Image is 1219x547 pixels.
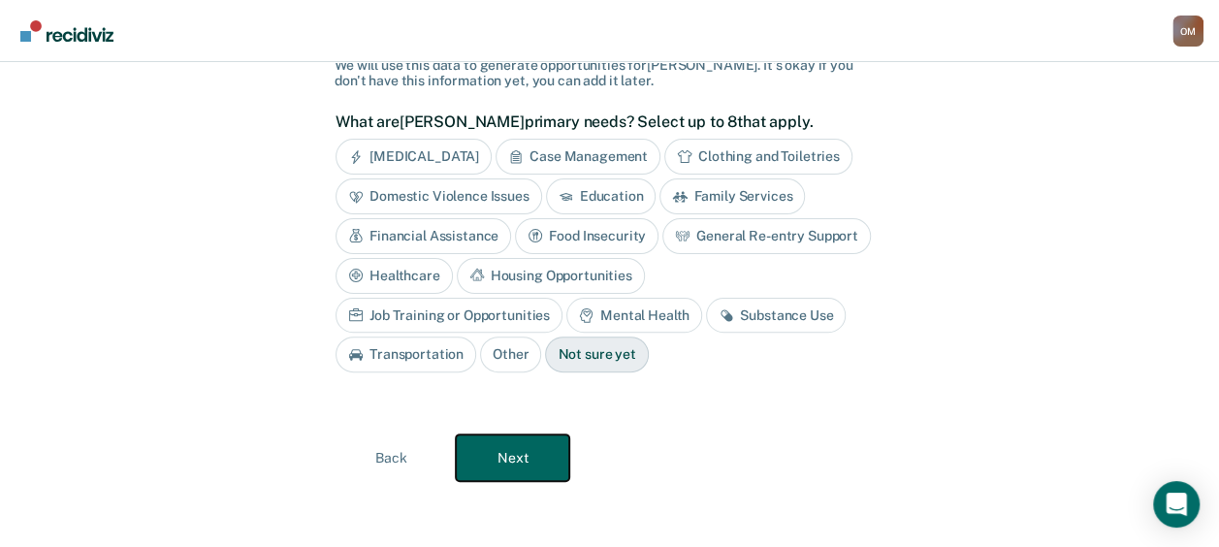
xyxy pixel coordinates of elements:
[496,139,660,175] div: Case Management
[336,178,542,214] div: Domestic Violence Issues
[706,298,846,334] div: Substance Use
[335,57,884,90] div: We will use this data to generate opportunities for [PERSON_NAME] . It's okay if you don't have t...
[545,337,648,372] div: Not sure yet
[546,178,657,214] div: Education
[20,20,113,42] img: Recidiviz
[664,139,852,175] div: Clothing and Toiletries
[335,434,448,481] button: Back
[1153,481,1200,528] div: Open Intercom Messenger
[336,298,562,334] div: Job Training or Opportunities
[336,218,511,254] div: Financial Assistance
[336,139,492,175] div: [MEDICAL_DATA]
[566,298,702,334] div: Mental Health
[456,434,569,481] button: Next
[480,337,541,372] div: Other
[336,113,874,131] label: What are [PERSON_NAME] primary needs? Select up to 8 that apply.
[1172,16,1203,47] div: O M
[336,337,476,372] div: Transportation
[662,218,871,254] div: General Re-entry Support
[1172,16,1203,47] button: Profile dropdown button
[515,218,658,254] div: Food Insecurity
[659,178,805,214] div: Family Services
[457,258,645,294] div: Housing Opportunities
[336,258,453,294] div: Healthcare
